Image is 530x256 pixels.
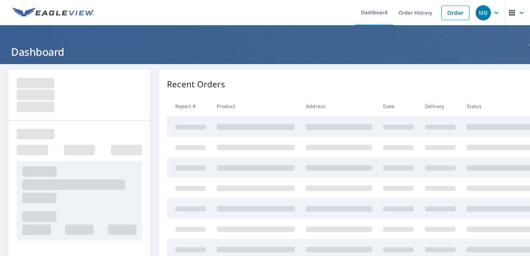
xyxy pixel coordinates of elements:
[12,8,94,18] img: EV Logo
[378,96,419,116] th: Date
[8,45,522,59] h1: Dashboard
[476,5,491,20] div: MB
[211,96,300,116] th: Product
[167,78,225,90] p: Recent Orders
[167,96,211,116] th: Report #
[441,6,469,20] a: Order
[300,96,378,116] th: Address
[419,96,461,116] th: Delivery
